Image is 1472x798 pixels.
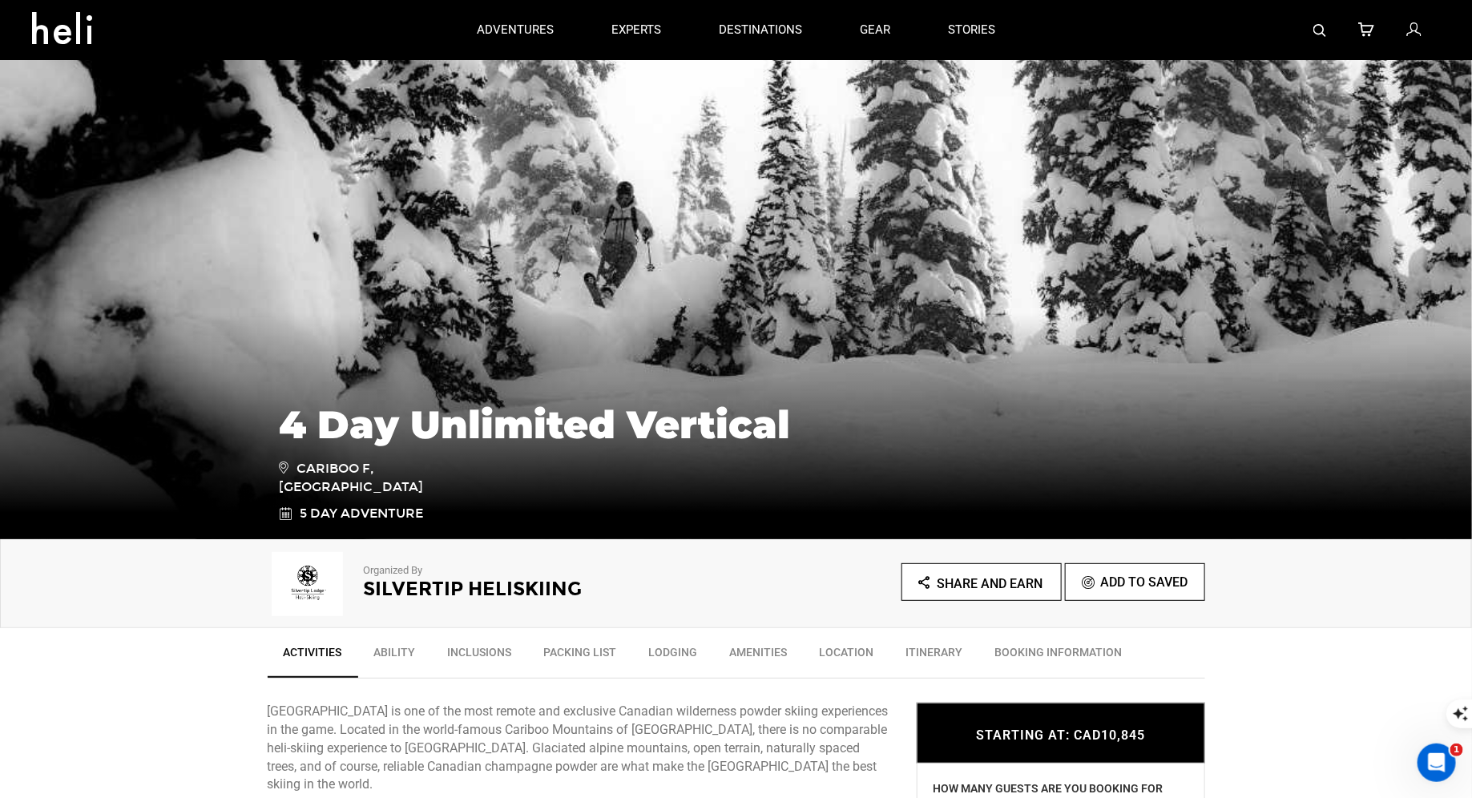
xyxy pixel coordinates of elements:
a: Location [804,636,890,676]
span: Share and Earn [937,576,1042,591]
a: Ability [358,636,432,676]
a: Itinerary [890,636,979,676]
p: experts [611,22,661,38]
h2: Silvertip Heliskiing [364,578,692,599]
a: Inclusions [432,636,528,676]
a: Lodging [633,636,714,676]
a: Activities [268,636,358,678]
span: 5 Day Adventure [300,505,424,523]
p: destinations [719,22,802,38]
img: img_f20c04389701253e1c408fbf6121c8ca.png [268,552,348,616]
a: Amenities [714,636,804,676]
p: [GEOGRAPHIC_DATA] is one of the most remote and exclusive Canadian wilderness powder skiing exper... [268,703,893,794]
h1: 4 Day Unlimited Vertical [280,403,1193,446]
span: STARTING AT: CAD10,845 [976,727,1145,743]
p: adventures [477,22,554,38]
p: Organized By [364,563,692,578]
iframe: Intercom live chat [1418,744,1456,782]
span: Cariboo F, [GEOGRAPHIC_DATA] [280,458,508,497]
img: search-bar-icon.svg [1313,24,1326,37]
span: Add To Saved [1101,574,1188,590]
a: Packing List [528,636,633,676]
a: BOOKING INFORMATION [979,636,1139,676]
